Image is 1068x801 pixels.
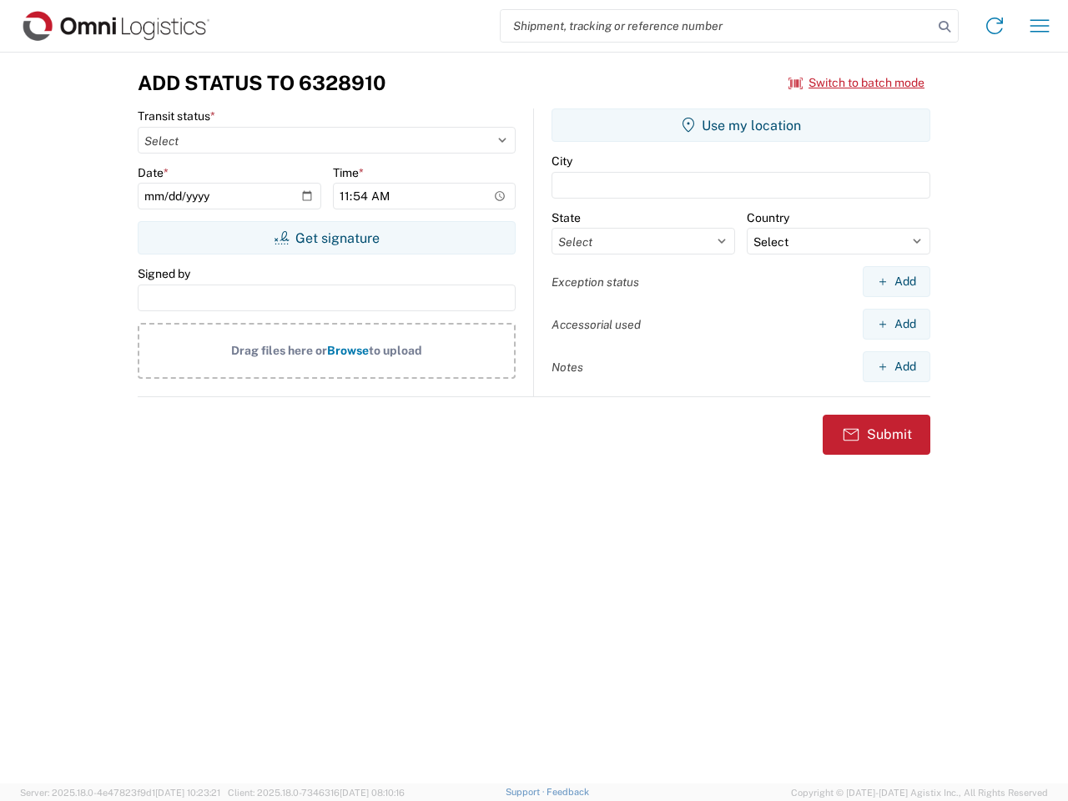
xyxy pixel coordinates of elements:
[327,344,369,357] span: Browse
[138,108,215,123] label: Transit status
[138,71,385,95] h3: Add Status to 6328910
[138,165,169,180] label: Date
[863,351,930,382] button: Add
[231,344,327,357] span: Drag files here or
[340,788,405,798] span: [DATE] 08:10:16
[552,275,639,290] label: Exception status
[552,317,641,332] label: Accessorial used
[155,788,220,798] span: [DATE] 10:23:21
[369,344,422,357] span: to upload
[863,309,930,340] button: Add
[863,266,930,297] button: Add
[552,108,930,142] button: Use my location
[138,221,516,254] button: Get signature
[747,210,789,225] label: Country
[20,788,220,798] span: Server: 2025.18.0-4e47823f9d1
[547,787,589,797] a: Feedback
[138,266,190,281] label: Signed by
[552,360,583,375] label: Notes
[501,10,933,42] input: Shipment, tracking or reference number
[552,210,581,225] label: State
[333,165,364,180] label: Time
[552,154,572,169] label: City
[228,788,405,798] span: Client: 2025.18.0-7346316
[506,787,547,797] a: Support
[788,69,924,97] button: Switch to batch mode
[791,785,1048,800] span: Copyright © [DATE]-[DATE] Agistix Inc., All Rights Reserved
[823,415,930,455] button: Submit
